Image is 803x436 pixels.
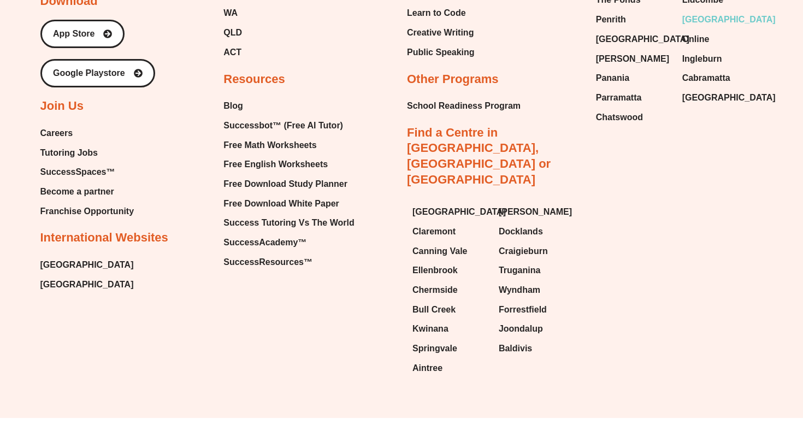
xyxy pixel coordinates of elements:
a: Free Download White Paper [223,196,354,212]
a: Free Math Worksheets [223,137,354,154]
a: Wyndham [499,282,574,298]
span: Online [682,31,710,48]
span: Craigieburn [499,243,548,260]
span: SuccessResources™ [223,254,312,270]
a: School Readiness Program [407,98,521,114]
a: Canning Vale [412,243,488,260]
a: WA [223,5,317,21]
span: [GEOGRAPHIC_DATA] [682,11,776,28]
a: Ingleburn [682,51,758,67]
a: Springvale [412,340,488,357]
a: SuccessSpaces™ [40,164,134,180]
a: Penrith [596,11,671,28]
a: ACT [223,44,317,61]
span: Aintree [412,360,442,376]
a: Joondalup [499,321,574,337]
a: Claremont [412,223,488,240]
a: Aintree [412,360,488,376]
span: SuccessSpaces™ [40,164,115,180]
span: Successbot™ (Free AI Tutor) [223,117,343,134]
span: Kwinana [412,321,448,337]
span: Free Math Worksheets [223,137,316,154]
a: QLD [223,25,317,41]
a: Chermside [412,282,488,298]
a: [GEOGRAPHIC_DATA] [682,11,758,28]
a: [GEOGRAPHIC_DATA] [682,90,758,106]
h2: International Websites [40,230,168,246]
span: Ingleburn [682,51,722,67]
a: Become a partner [40,184,134,200]
span: Chermside [412,282,458,298]
span: Blog [223,98,243,114]
span: Docklands [499,223,543,240]
a: [PERSON_NAME] [499,204,574,220]
a: Creative Writing [407,25,475,41]
span: WA [223,5,238,21]
span: Tutoring Jobs [40,145,98,161]
span: Cabramatta [682,70,730,86]
a: [PERSON_NAME] [596,51,671,67]
a: [GEOGRAPHIC_DATA] [596,31,671,48]
a: [GEOGRAPHIC_DATA] [40,257,134,273]
a: Online [682,31,758,48]
a: Franchise Opportunity [40,203,134,220]
a: Tutoring Jobs [40,145,134,161]
span: [GEOGRAPHIC_DATA] [412,204,506,220]
span: Forrestfield [499,302,547,318]
a: Blog [223,98,354,114]
span: QLD [223,25,242,41]
span: Ellenbrook [412,262,458,279]
a: Success Tutoring Vs The World [223,215,354,231]
h2: Join Us [40,98,84,114]
a: Find a Centre in [GEOGRAPHIC_DATA], [GEOGRAPHIC_DATA] or [GEOGRAPHIC_DATA] [407,126,551,186]
span: Panania [596,70,629,86]
span: Free English Worksheets [223,156,328,173]
a: Baldivis [499,340,574,357]
span: Google Playstore [53,69,125,78]
iframe: Chat Widget [748,384,803,436]
a: Successbot™ (Free AI Tutor) [223,117,354,134]
span: Canning Vale [412,243,467,260]
h2: Resources [223,72,285,87]
a: Chatswood [596,109,671,126]
a: App Store [40,20,125,48]
a: Google Playstore [40,59,155,87]
a: [GEOGRAPHIC_DATA] [40,276,134,293]
a: SuccessResources™ [223,254,354,270]
span: Truganina [499,262,540,279]
span: Become a partner [40,184,114,200]
span: Springvale [412,340,457,357]
a: Panania [596,70,671,86]
span: Baldivis [499,340,532,357]
span: Parramatta [596,90,642,106]
span: Learn to Code [407,5,466,21]
span: Free Download Study Planner [223,176,347,192]
a: Ellenbrook [412,262,488,279]
span: [GEOGRAPHIC_DATA] [596,31,689,48]
h2: Other Programs [407,72,499,87]
span: Bull Creek [412,302,456,318]
a: Parramatta [596,90,671,106]
span: Joondalup [499,321,543,337]
a: Cabramatta [682,70,758,86]
span: Creative Writing [407,25,474,41]
a: [GEOGRAPHIC_DATA] [412,204,488,220]
span: Free Download White Paper [223,196,339,212]
a: Free English Worksheets [223,156,354,173]
span: [GEOGRAPHIC_DATA] [682,90,776,106]
span: [PERSON_NAME] [596,51,669,67]
a: Craigieburn [499,243,574,260]
span: Penrith [596,11,626,28]
span: Claremont [412,223,456,240]
a: SuccessAcademy™ [223,234,354,251]
a: Forrestfield [499,302,574,318]
span: SuccessAcademy™ [223,234,306,251]
span: ACT [223,44,241,61]
a: Free Download Study Planner [223,176,354,192]
a: Careers [40,125,134,142]
a: Public Speaking [407,44,475,61]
